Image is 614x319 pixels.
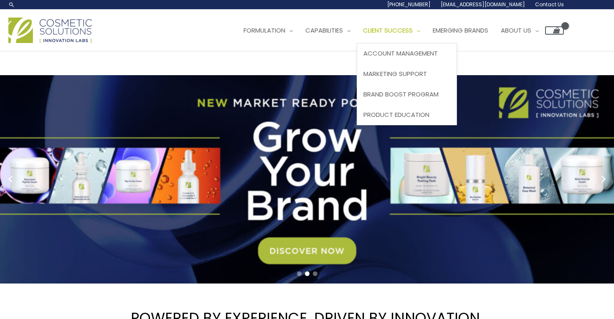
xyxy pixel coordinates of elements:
[8,1,15,8] a: Search icon link
[545,26,564,35] a: View Shopping Cart, empty
[305,271,310,276] span: Go to slide 2
[357,64,457,84] a: Marketing Support
[363,110,429,119] span: Product Education
[8,18,92,43] img: Cosmetic Solutions Logo
[237,18,299,43] a: Formulation
[357,18,426,43] a: Client Success
[244,26,285,35] span: Formulation
[299,18,357,43] a: Capabilities
[297,271,302,276] span: Go to slide 1
[426,18,495,43] a: Emerging Brands
[363,69,427,78] span: Marketing Support
[495,18,545,43] a: About Us
[357,84,457,104] a: Brand Boost Program
[305,26,343,35] span: Capabilities
[4,173,17,185] button: Previous slide
[597,173,610,185] button: Next slide
[357,104,457,125] a: Product Education
[433,26,488,35] span: Emerging Brands
[535,1,564,8] span: Contact Us
[441,1,525,8] span: [EMAIL_ADDRESS][DOMAIN_NAME]
[501,26,531,35] span: About Us
[363,49,438,58] span: Account Management
[363,90,439,99] span: Brand Boost Program
[387,1,431,8] span: [PHONE_NUMBER]
[363,26,413,35] span: Client Success
[313,271,317,276] span: Go to slide 3
[231,18,564,43] nav: Site Navigation
[357,43,457,64] a: Account Management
